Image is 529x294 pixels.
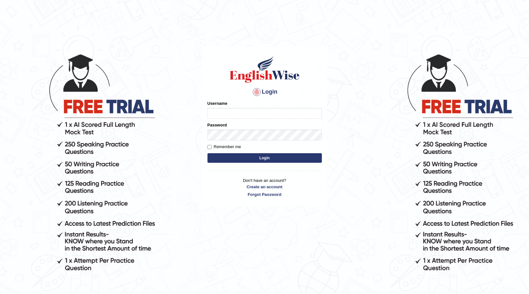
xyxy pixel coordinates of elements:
[228,55,301,84] img: Logo of English Wise sign in for intelligent practice with AI
[207,153,322,163] button: Login
[207,145,212,149] input: Remember me
[207,184,322,190] a: Create an account
[207,87,322,97] h4: Login
[207,177,322,197] p: Don't have an account?
[207,191,322,197] a: Forgot Password
[207,144,241,150] label: Remember me
[207,122,227,128] label: Password
[207,100,227,106] label: Username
